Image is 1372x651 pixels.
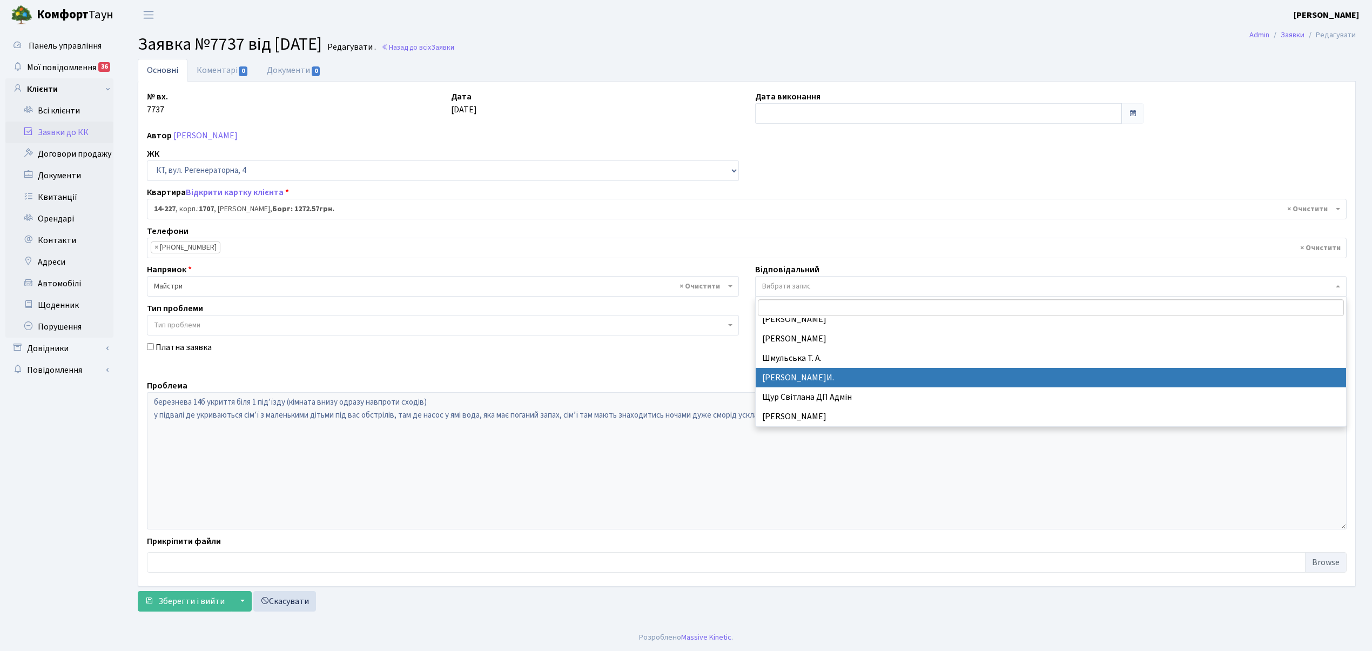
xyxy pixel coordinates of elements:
[154,242,158,253] span: ×
[443,90,747,124] div: [DATE]
[135,6,162,24] button: Переключити навігацію
[755,90,820,103] label: Дата виконання
[5,208,113,230] a: Орендарі
[1233,24,1372,46] nav: breadcrumb
[158,595,225,607] span: Зберегти і вийти
[29,40,102,52] span: Панель управління
[37,6,89,23] b: Комфорт
[187,59,258,82] a: Коментарі
[154,320,200,331] span: Тип проблеми
[186,186,284,198] a: Відкрити картку клієнта
[755,263,819,276] label: Відповідальний
[5,273,113,294] a: Автомобілі
[5,251,113,273] a: Адреси
[680,281,720,292] span: Видалити всі елементи
[147,186,289,199] label: Квартира
[147,263,192,276] label: Напрямок
[312,66,320,76] span: 0
[5,57,113,78] a: Мої повідомлення36
[147,147,159,160] label: ЖК
[1304,29,1356,41] li: Редагувати
[756,387,1346,407] li: Щур Світлана ДП Адмін
[381,42,454,52] a: Назад до всіхЗаявки
[173,130,238,142] a: [PERSON_NAME]
[98,62,110,72] div: 36
[5,100,113,122] a: Всі клієнти
[154,281,725,292] span: Майстри
[639,632,733,643] div: Розроблено .
[239,66,247,76] span: 0
[138,591,232,612] button: Зберегти і вийти
[5,359,113,381] a: Повідомлення
[156,341,212,354] label: Платна заявка
[756,368,1346,387] li: [PERSON_NAME]И.
[5,35,113,57] a: Панель управління
[147,276,739,297] span: Майстри
[431,42,454,52] span: Заявки
[147,302,203,315] label: Тип проблеми
[199,204,214,214] b: 1707
[5,165,113,186] a: Документи
[147,225,189,238] label: Телефони
[138,32,322,57] span: Заявка №7737 від [DATE]
[681,632,731,643] a: Massive Kinetic
[325,42,376,52] small: Редагувати .
[1287,204,1328,214] span: Видалити всі елементи
[11,4,32,26] img: logo.png
[147,379,187,392] label: Проблема
[756,407,1346,426] li: [PERSON_NAME]
[1294,9,1359,22] a: [PERSON_NAME]
[5,316,113,338] a: Порушення
[151,241,220,253] li: 095-636-36-20
[756,348,1346,368] li: Шмульська Т. А.
[147,199,1347,219] span: <b>14-227</b>, корп.: <b>1707</b>, Абрамович Ольга Василівна, <b>Борг: 1272.57грн.</b>
[1281,29,1304,41] a: Заявки
[1294,9,1359,21] b: [PERSON_NAME]
[258,59,330,82] a: Документи
[5,338,113,359] a: Довідники
[762,281,811,292] span: Вибрати запис
[5,122,113,143] a: Заявки до КК
[139,90,443,124] div: 7737
[5,78,113,100] a: Клієнти
[37,6,113,24] span: Таун
[154,204,1333,214] span: <b>14-227</b>, корп.: <b>1707</b>, Абрамович Ольга Василівна, <b>Борг: 1272.57грн.</b>
[147,90,168,103] label: № вх.
[756,310,1346,329] li: [PERSON_NAME]
[27,62,96,73] span: Мої повідомлення
[147,129,172,142] label: Автор
[5,230,113,251] a: Контакти
[1249,29,1269,41] a: Admin
[272,204,334,214] b: Борг: 1272.57грн.
[253,591,316,612] a: Скасувати
[5,294,113,316] a: Щоденник
[138,59,187,82] a: Основні
[154,204,176,214] b: 14-227
[5,186,113,208] a: Квитанції
[147,392,1347,529] textarea: березнева 14б укриття біля 1 підʼїзду (кімната внизу одразу навпроти сходів) у підвалі де укриваю...
[147,535,221,548] label: Прикріпити файли
[1300,243,1341,253] span: Видалити всі елементи
[756,329,1346,348] li: [PERSON_NAME]
[5,143,113,165] a: Договори продажу
[451,90,472,103] label: Дата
